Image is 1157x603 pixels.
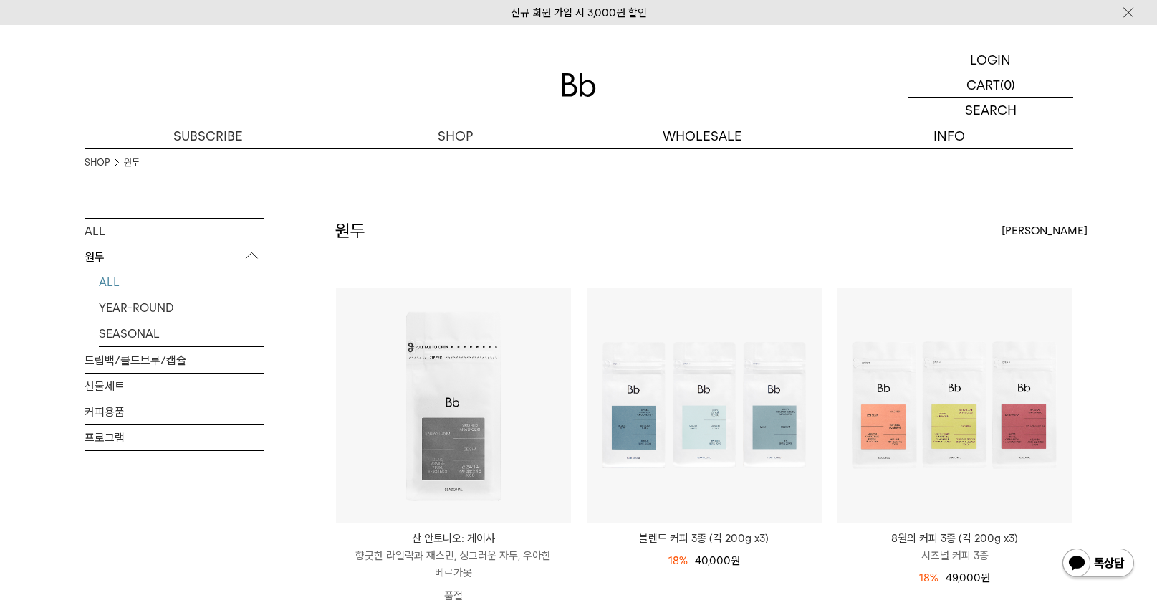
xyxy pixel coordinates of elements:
p: INFO [826,123,1073,148]
img: 로고 [562,73,596,97]
div: 18% [668,552,688,569]
p: 시즈널 커피 3종 [837,547,1072,564]
span: 40,000 [695,554,740,567]
a: 프로그램 [85,425,264,450]
a: SEASONAL [99,321,264,346]
a: 신규 회원 가입 시 3,000원 할인 [511,6,647,19]
img: 산 안토니오: 게이샤 [336,288,571,523]
a: ALL [99,270,264,295]
p: 산 안토니오: 게이샤 [336,530,571,547]
div: 18% [919,569,938,587]
p: (0) [1000,72,1015,97]
p: 원두 [85,244,264,270]
a: LOGIN [908,47,1073,72]
a: 8월의 커피 3종 (각 200g x3) 시즈널 커피 3종 [837,530,1072,564]
span: 원 [981,571,990,584]
a: SUBSCRIBE [85,123,332,148]
img: 블렌드 커피 3종 (각 200g x3) [587,288,822,523]
a: ALL [85,219,264,244]
a: 산 안토니오: 게이샤 향긋한 라일락과 재스민, 싱그러운 자두, 우아한 베르가못 [336,530,571,581]
a: 블렌드 커피 3종 (각 200g x3) [587,530,822,547]
a: 원두 [124,156,140,170]
span: 49,000 [946,571,990,584]
a: SHOP [85,156,110,170]
p: 향긋한 라일락과 재스민, 싱그러운 자두, 우아한 베르가못 [336,547,571,581]
p: CART [966,72,1000,97]
span: 원 [731,554,740,567]
img: 8월의 커피 3종 (각 200g x3) [837,288,1072,523]
a: 선물세트 [85,374,264,399]
img: 카카오톡 채널 1:1 채팅 버튼 [1061,547,1136,581]
a: CART (0) [908,72,1073,98]
p: LOGIN [970,47,1011,72]
h2: 원두 [335,219,365,243]
p: 8월의 커피 3종 (각 200g x3) [837,530,1072,547]
a: 드립백/콜드브루/캡슐 [85,348,264,373]
a: SHOP [332,123,579,148]
p: SEARCH [965,98,1017,123]
a: YEAR-ROUND [99,295,264,321]
a: 커피용품 [85,399,264,424]
span: [PERSON_NAME] [1002,222,1088,239]
p: WHOLESALE [579,123,826,148]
